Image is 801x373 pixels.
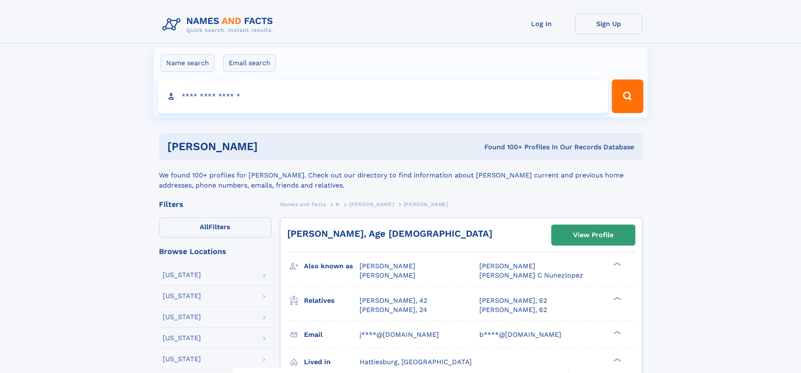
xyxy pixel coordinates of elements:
[163,293,201,299] div: [US_STATE]
[287,228,492,239] a: [PERSON_NAME], Age [DEMOGRAPHIC_DATA]
[349,201,394,207] span: [PERSON_NAME]
[304,328,360,342] h3: Email
[575,13,642,34] a: Sign Up
[360,296,427,305] a: [PERSON_NAME], 42
[552,225,635,245] a: View Profile
[371,143,634,152] div: Found 100+ Profiles In Our Records Database
[611,357,621,362] div: ❯
[360,271,415,279] span: [PERSON_NAME]
[336,199,340,209] a: N
[163,272,201,278] div: [US_STATE]
[159,160,642,190] div: We found 100+ profiles for [PERSON_NAME]. Check out our directory to find information about [PERS...
[611,296,621,301] div: ❯
[159,248,272,255] div: Browse Locations
[479,296,547,305] a: [PERSON_NAME], 62
[163,335,201,341] div: [US_STATE]
[163,356,201,362] div: [US_STATE]
[479,271,583,279] span: [PERSON_NAME] C Nunezlopez
[360,305,427,315] a: [PERSON_NAME], 24
[349,199,394,209] a: [PERSON_NAME]
[304,259,360,273] h3: Also known as
[508,13,575,34] a: Log In
[611,262,621,267] div: ❯
[360,358,472,366] span: Hattiesburg, [GEOGRAPHIC_DATA]
[360,262,415,270] span: [PERSON_NAME]
[159,217,272,238] label: Filters
[159,201,272,208] div: Filters
[479,262,535,270] span: [PERSON_NAME]
[611,330,621,335] div: ❯
[479,305,547,315] a: [PERSON_NAME], 62
[159,13,280,36] img: Logo Names and Facts
[161,54,214,72] label: Name search
[167,141,371,152] h1: [PERSON_NAME]
[200,223,209,231] span: All
[612,79,643,113] button: Search Button
[573,225,613,245] div: View Profile
[158,79,608,113] input: search input
[280,199,326,209] a: Names and Facts
[163,314,201,320] div: [US_STATE]
[336,201,340,207] span: N
[304,355,360,369] h3: Lived in
[304,294,360,308] h3: Relatives
[404,201,449,207] span: [PERSON_NAME]
[223,54,276,72] label: Email search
